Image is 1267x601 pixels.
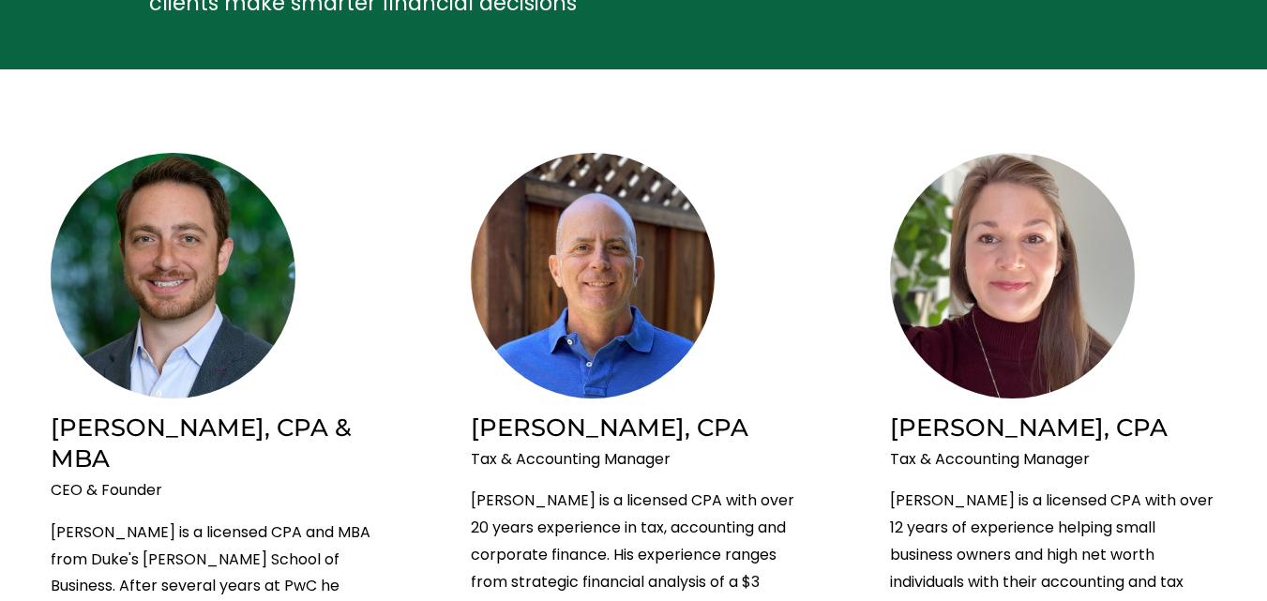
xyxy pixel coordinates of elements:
[51,477,377,504] p: CEO & Founder
[471,446,797,473] p: Tax & Accounting Manager
[890,153,1135,398] img: Jennie Ledesma
[890,446,1216,473] p: Tax & Accounting Manager
[51,412,377,474] h2: [PERSON_NAME], CPA & MBA
[51,153,295,398] img: Brian Liebert
[890,412,1216,443] h2: [PERSON_NAME], CPA
[471,153,716,398] img: Tommy Roberts
[471,412,797,443] h2: [PERSON_NAME], CPA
